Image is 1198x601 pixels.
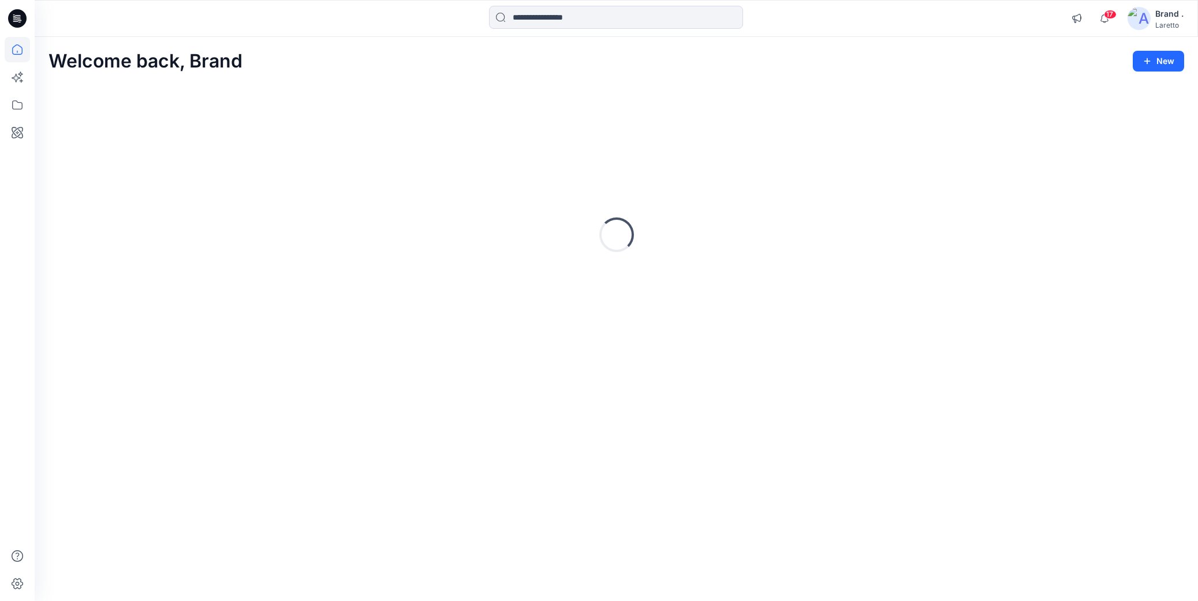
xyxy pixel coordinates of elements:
span: 17 [1104,10,1117,19]
img: avatar [1128,7,1151,30]
h2: Welcome back, Brand [48,51,242,72]
div: Brand . [1155,7,1184,21]
button: New [1133,51,1184,72]
div: Laretto [1155,21,1184,29]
